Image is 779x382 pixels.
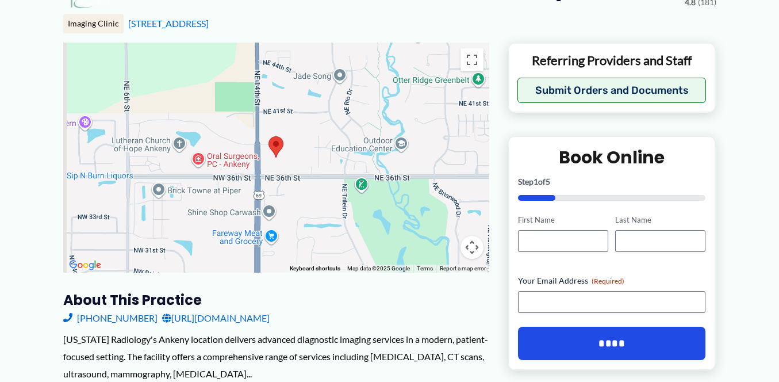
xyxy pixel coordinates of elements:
span: Map data ©2025 Google [347,265,410,272]
button: Toggle fullscreen view [461,48,483,71]
span: 5 [546,177,550,186]
button: Submit Orders and Documents [517,78,707,103]
div: [US_STATE] Radiology's Ankeny location delivers advanced diagnostic imaging services in a modern,... [63,331,489,382]
div: Imaging Clinic [63,14,124,33]
p: Step of [518,178,706,186]
a: [STREET_ADDRESS] [128,18,209,29]
button: Keyboard shortcuts [290,265,340,273]
span: (Required) [592,277,624,285]
label: First Name [518,215,608,226]
a: Report a map error [440,265,486,272]
label: Your Email Address [518,275,706,286]
a: [URL][DOMAIN_NAME] [162,310,270,327]
a: [PHONE_NUMBER] [63,310,158,327]
span: 1 [534,177,538,186]
h2: Book Online [518,146,706,169]
a: Open this area in Google Maps (opens a new window) [66,258,104,273]
h3: About this practice [63,291,489,309]
button: Map camera controls [461,236,483,259]
p: Referring Providers and Staff [517,52,707,69]
img: Google [66,258,104,273]
a: Terms (opens in new tab) [417,265,433,272]
label: Last Name [615,215,705,226]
